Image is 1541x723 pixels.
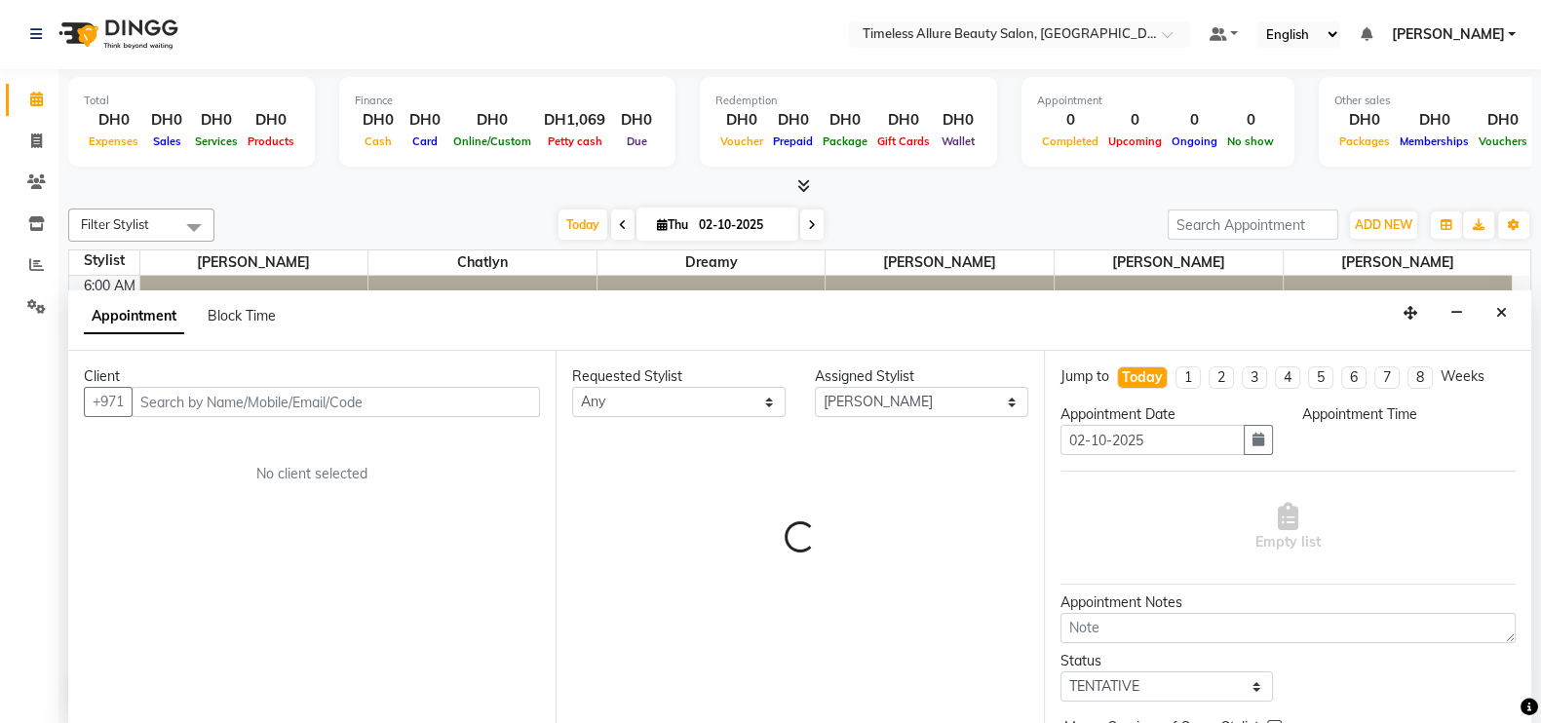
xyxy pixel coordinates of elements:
div: Requested Stylist [572,366,786,387]
span: Expenses [84,134,143,148]
div: Jump to [1060,366,1109,387]
div: DH0 [715,109,768,132]
span: Upcoming [1103,134,1167,148]
button: ADD NEW [1350,211,1417,239]
li: 1 [1175,366,1201,389]
span: No show [1222,134,1279,148]
input: Search Appointment [1168,209,1338,240]
span: Services [190,134,243,148]
span: [PERSON_NAME] [826,250,1054,275]
span: Filter Stylist [81,216,149,232]
div: DH0 [143,109,190,132]
span: Wallet [937,134,980,148]
span: Petty cash [543,134,607,148]
span: Prepaid [768,134,818,148]
input: Search by Name/Mobile/Email/Code [132,387,540,417]
div: DH0 [190,109,243,132]
li: 5 [1308,366,1333,389]
div: DH0 [84,109,143,132]
span: ADD NEW [1355,217,1412,232]
span: Online/Custom [448,134,536,148]
span: Gift Cards [872,134,935,148]
div: DH1,069 [536,109,613,132]
li: 4 [1275,366,1300,389]
img: logo [50,7,183,61]
div: Appointment Time [1302,404,1516,425]
div: Today [1122,367,1163,388]
div: Appointment Notes [1060,592,1516,613]
span: Thu [652,217,693,232]
span: Card [407,134,443,148]
div: Weeks [1441,366,1484,387]
span: Sales [148,134,186,148]
div: DH0 [1334,109,1395,132]
div: Total [84,93,299,109]
span: Dreamy [597,250,826,275]
span: Chatlyn [368,250,597,275]
span: Ongoing [1167,134,1222,148]
span: Due [622,134,652,148]
span: [PERSON_NAME] [1055,250,1283,275]
button: +971 [84,387,133,417]
div: 0 [1037,109,1103,132]
div: Status [1060,651,1274,671]
div: Client [84,366,540,387]
li: 8 [1407,366,1433,389]
li: 7 [1374,366,1400,389]
input: yyyy-mm-dd [1060,425,1246,455]
div: 6:00 AM [80,276,139,296]
span: [PERSON_NAME] [1284,250,1512,275]
div: Assigned Stylist [815,366,1028,387]
div: DH0 [448,109,536,132]
div: 0 [1167,109,1222,132]
span: [PERSON_NAME] [140,250,368,275]
span: Cash [360,134,397,148]
div: Finance [355,93,660,109]
li: 6 [1341,366,1367,389]
button: Close [1487,298,1516,328]
div: DH0 [1395,109,1474,132]
span: [PERSON_NAME] [1391,24,1504,45]
div: 0 [1222,109,1279,132]
div: 0 [1103,109,1167,132]
span: Completed [1037,134,1103,148]
div: DH0 [935,109,982,132]
div: DH0 [243,109,299,132]
span: Empty list [1255,503,1321,552]
span: Block Time [208,307,276,324]
div: Appointment Date [1060,404,1274,425]
div: Appointment [1037,93,1279,109]
div: Stylist [69,250,139,271]
span: Vouchers [1474,134,1532,148]
div: No client selected [131,464,493,484]
div: DH0 [1474,109,1532,132]
span: Products [243,134,299,148]
div: DH0 [872,109,935,132]
span: Voucher [715,134,768,148]
div: DH0 [768,109,818,132]
div: DH0 [613,109,660,132]
span: Packages [1334,134,1395,148]
span: Today [559,209,607,240]
li: 3 [1242,366,1267,389]
li: 2 [1209,366,1234,389]
span: Package [818,134,872,148]
div: Redemption [715,93,982,109]
input: 2025-10-02 [693,210,790,240]
div: DH0 [355,109,402,132]
div: DH0 [402,109,448,132]
span: Appointment [84,299,184,334]
span: Memberships [1395,134,1474,148]
div: DH0 [818,109,872,132]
